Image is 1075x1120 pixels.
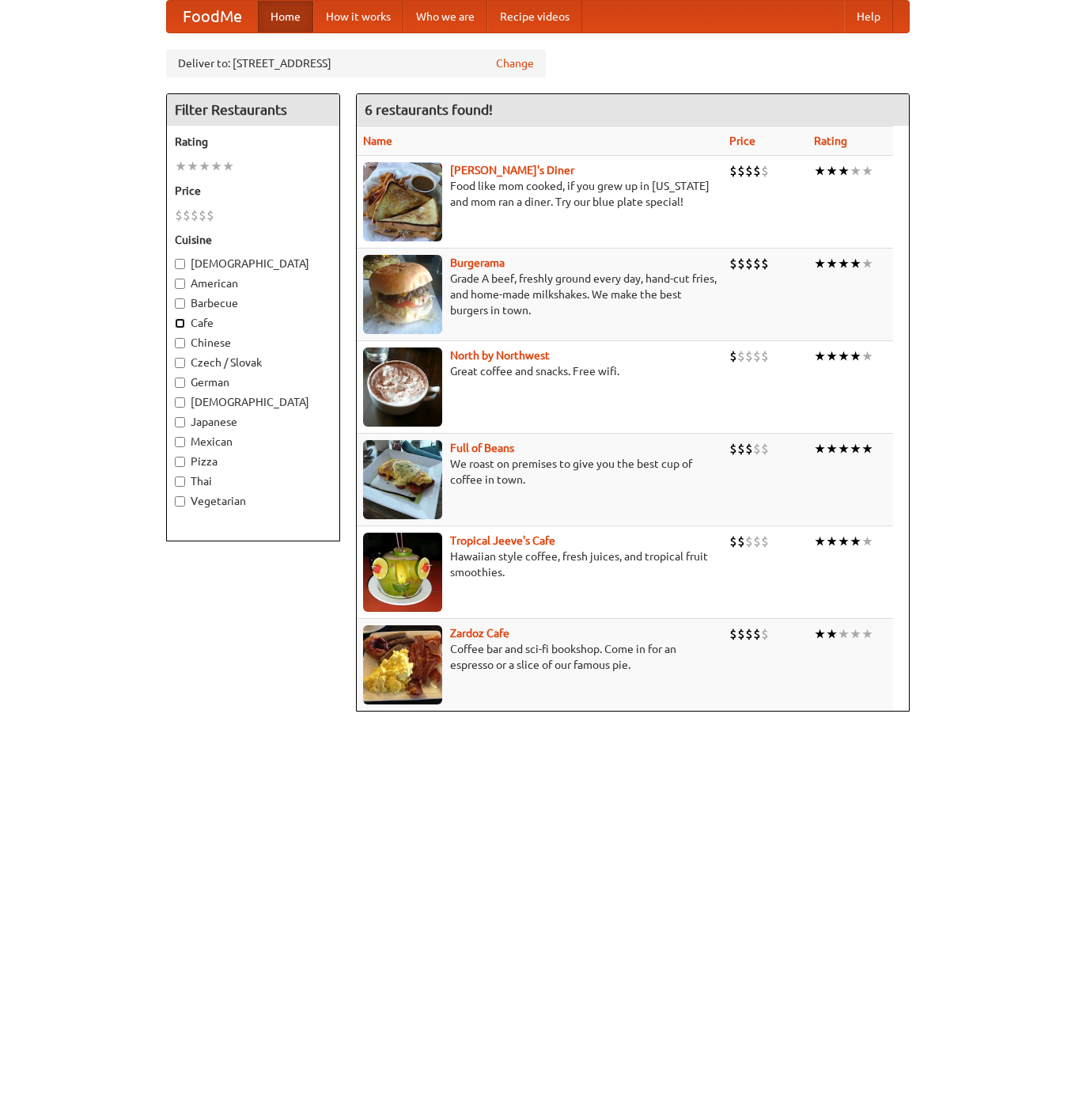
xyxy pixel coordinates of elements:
[363,162,442,241] img: sallys.jpg
[175,358,185,368] input: Czech / Slovak
[175,256,331,271] label: [DEMOGRAPHIC_DATA]
[175,315,331,331] label: Cafe
[183,207,191,224] li: $
[850,440,861,457] li: ★
[729,533,737,550] li: $
[826,162,838,180] li: ★
[175,493,331,509] label: Vegetarian
[838,533,850,550] li: ★
[166,49,546,78] div: Deliver to: [STREET_ADDRESS]
[761,255,769,272] li: $
[175,434,331,450] label: Mexican
[826,625,838,643] li: ★
[450,256,505,269] a: Burgerama
[745,347,753,365] li: $
[814,255,826,272] li: ★
[729,135,755,147] a: Price
[175,378,185,388] input: German
[199,207,206,224] li: $
[844,1,893,32] a: Help
[487,1,582,32] a: Recipe videos
[826,440,838,457] li: ★
[838,255,850,272] li: ★
[737,440,745,457] li: $
[403,1,487,32] a: Who we are
[175,134,331,150] h5: Rating
[745,162,753,180] li: $
[363,271,717,318] p: Grade A beef, freshly ground every day, hand-cut fries, and home-made milkshakes. We make the bes...
[175,457,185,467] input: Pizza
[729,162,737,180] li: $
[838,347,850,365] li: ★
[175,454,331,469] label: Pizza
[175,275,331,291] label: American
[814,625,826,643] li: ★
[175,232,331,248] h5: Cuisine
[814,533,826,550] li: ★
[737,533,745,550] li: $
[191,207,199,224] li: $
[753,533,761,550] li: $
[761,162,769,180] li: $
[745,440,753,457] li: $
[450,442,514,454] a: Full of Beans
[175,476,185,487] input: Thai
[175,207,183,224] li: $
[729,347,737,365] li: $
[175,437,185,447] input: Mexican
[313,1,403,32] a: How it works
[175,279,185,289] input: American
[496,55,534,71] a: Change
[363,135,392,147] a: Name
[206,207,214,224] li: $
[450,164,574,177] a: [PERSON_NAME]'s Diner
[861,440,873,457] li: ★
[826,255,838,272] li: ★
[850,347,861,365] li: ★
[175,414,331,430] label: Japanese
[838,440,850,457] li: ★
[175,397,185,408] input: [DEMOGRAPHIC_DATA]
[167,94,339,126] h4: Filter Restaurants
[187,158,199,175] li: ★
[737,162,745,180] li: $
[175,259,185,269] input: [DEMOGRAPHIC_DATA]
[729,255,737,272] li: $
[450,534,555,547] a: Tropical Jeeve's Cafe
[850,625,861,643] li: ★
[745,625,753,643] li: $
[175,183,331,199] h5: Price
[450,627,509,640] b: Zardoz Cafe
[761,533,769,550] li: $
[363,178,717,210] p: Food like mom cooked, if you grew up in [US_STATE] and mom ran a diner. Try our blue plate special!
[737,255,745,272] li: $
[450,349,550,362] a: North by Northwest
[861,162,873,180] li: ★
[761,440,769,457] li: $
[175,295,331,311] label: Barbecue
[761,625,769,643] li: $
[175,374,331,390] label: German
[850,255,861,272] li: ★
[175,335,331,351] label: Chinese
[861,625,873,643] li: ★
[175,473,331,489] label: Thai
[363,549,717,580] p: Hawaiian style coffee, fresh juices, and tropical fruit smoothies.
[222,158,234,175] li: ★
[737,347,745,365] li: $
[363,625,442,704] img: zardoz.jpg
[258,1,313,32] a: Home
[753,347,761,365] li: $
[175,496,185,507] input: Vegetarian
[826,347,838,365] li: ★
[753,162,761,180] li: $
[365,102,493,117] ng-pluralize: 6 restaurants found!
[175,394,331,410] label: [DEMOGRAPHIC_DATA]
[363,440,442,519] img: beans.jpg
[861,347,873,365] li: ★
[210,158,222,175] li: ★
[737,625,745,643] li: $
